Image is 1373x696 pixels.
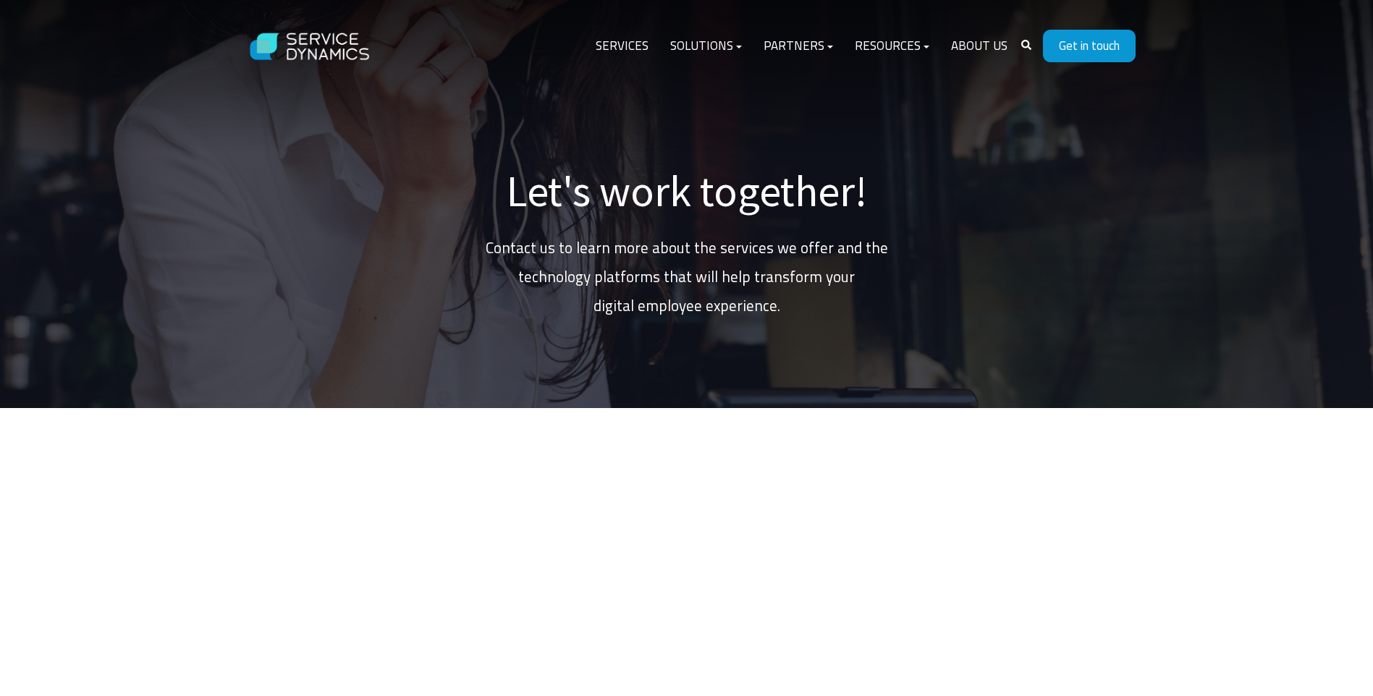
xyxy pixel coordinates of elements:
img: Service Dynamics Logo - White [238,19,383,75]
p: Contact us to learn more about the services we offer and the technology platforms that will help ... [466,234,908,349]
a: Services [585,29,659,64]
a: Resources [844,29,940,64]
div: Navigation Menu [585,29,1018,64]
a: Solutions [659,29,753,64]
a: Partners [753,29,844,64]
a: Get in touch [1043,30,1136,62]
h1: Let's work together! [466,165,908,217]
a: About Us [940,29,1018,64]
